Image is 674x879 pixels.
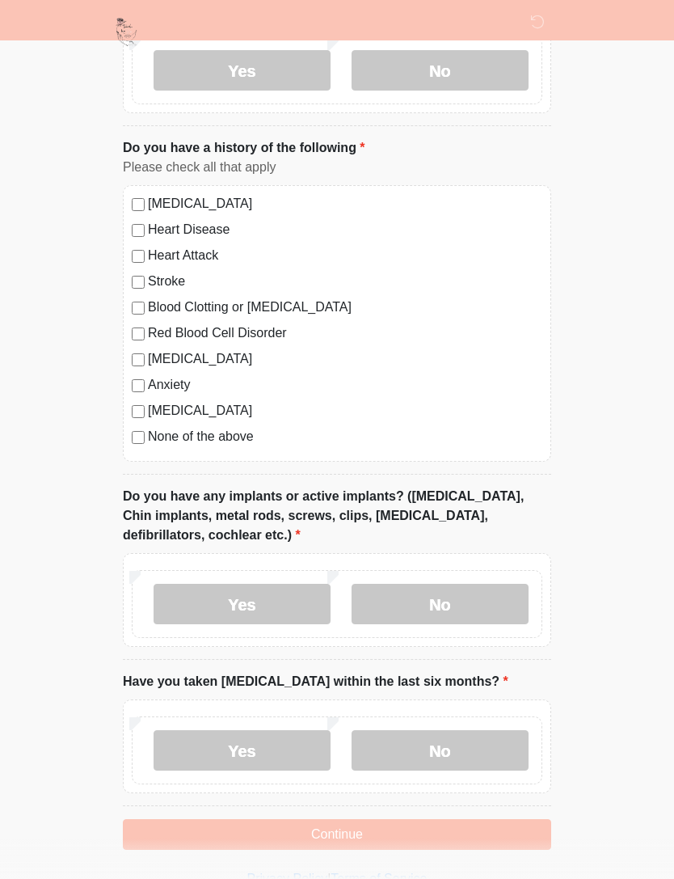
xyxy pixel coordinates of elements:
label: Yes [154,50,331,91]
label: Blood Clotting or [MEDICAL_DATA] [148,298,542,317]
input: Heart Attack [132,250,145,263]
input: Red Blood Cell Disorder [132,328,145,340]
label: Heart Attack [148,246,542,265]
label: Yes [154,584,331,624]
input: [MEDICAL_DATA] [132,198,145,211]
label: No [352,730,529,771]
label: Anxiety [148,375,542,395]
div: Please check all that apply [123,158,551,177]
input: [MEDICAL_DATA] [132,353,145,366]
label: [MEDICAL_DATA] [148,194,542,213]
label: [MEDICAL_DATA] [148,401,542,420]
label: Stroke [148,272,542,291]
label: Do you have a history of the following [123,138,365,158]
input: [MEDICAL_DATA] [132,405,145,418]
label: Red Blood Cell Disorder [148,323,542,343]
label: No [352,584,529,624]
button: Continue [123,819,551,850]
label: Heart Disease [148,220,542,239]
input: None of the above [132,431,145,444]
input: Heart Disease [132,224,145,237]
label: Have you taken [MEDICAL_DATA] within the last six months? [123,672,508,691]
label: No [352,50,529,91]
input: Blood Clotting or [MEDICAL_DATA] [132,302,145,315]
input: Stroke [132,276,145,289]
img: Touch by Rose Beauty Bar, LLC Logo [107,12,146,52]
label: Yes [154,730,331,771]
label: [MEDICAL_DATA] [148,349,542,369]
label: Do you have any implants or active implants? ([MEDICAL_DATA], Chin implants, metal rods, screws, ... [123,487,551,545]
input: Anxiety [132,379,145,392]
label: None of the above [148,427,542,446]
